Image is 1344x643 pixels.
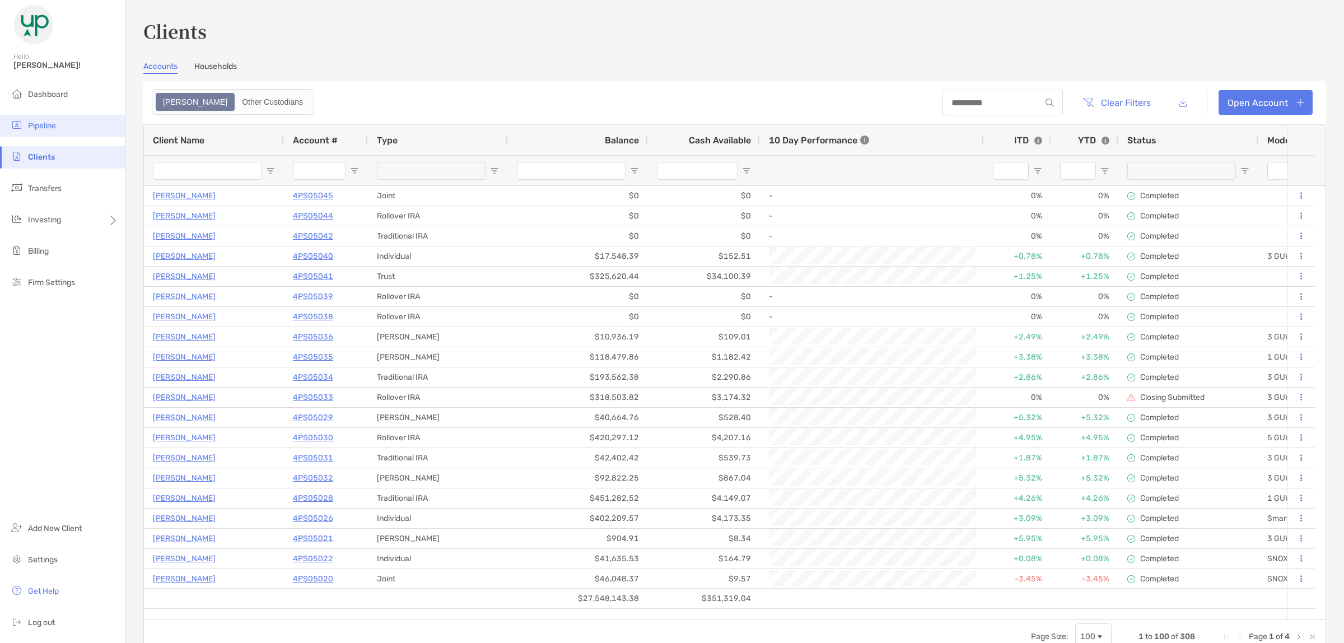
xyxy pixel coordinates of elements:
[293,330,333,344] p: 4PS05036
[508,206,648,226] div: $0
[508,388,648,407] div: $318,503.82
[153,310,216,324] a: [PERSON_NAME]
[194,62,237,74] a: Households
[648,448,760,468] div: $539.73
[293,189,333,203] a: 4PS05045
[648,569,760,589] div: $9.57
[1127,575,1135,583] img: complete icon
[508,287,648,306] div: $0
[368,246,508,266] div: Individual
[1127,192,1135,200] img: complete icon
[293,209,333,223] a: 4PS05044
[153,431,216,445] a: [PERSON_NAME]
[153,491,216,505] a: [PERSON_NAME]
[984,267,1051,286] div: +1.25%
[648,488,760,508] div: $4,149.07
[368,267,508,286] div: Trust
[984,428,1051,448] div: +4.95%
[1127,253,1135,260] img: complete icon
[377,135,398,146] span: Type
[13,60,118,70] span: [PERSON_NAME]!
[1127,495,1135,502] img: complete icon
[368,206,508,226] div: Rollover IRA
[153,572,216,586] a: [PERSON_NAME]
[10,584,24,597] img: get-help icon
[293,411,333,425] a: 4PS05029
[153,135,204,146] span: Client Name
[28,184,62,193] span: Transfers
[153,290,216,304] p: [PERSON_NAME]
[984,367,1051,387] div: +2.86%
[153,390,216,404] a: [PERSON_NAME]
[984,307,1051,327] div: 0%
[293,572,333,586] a: 4PS05020
[28,555,58,565] span: Settings
[1127,313,1135,321] img: complete icon
[1308,632,1317,641] div: Last Page
[293,491,333,505] p: 4PS05028
[769,207,975,225] div: -
[508,509,648,528] div: $402,209.57
[293,471,333,485] p: 4PS05032
[1127,394,1135,402] img: closing submitted icon
[1127,353,1135,361] img: complete icon
[1051,529,1118,548] div: +5.95%
[10,212,24,226] img: investing icon
[984,186,1051,206] div: 0%
[1051,347,1118,367] div: +3.38%
[648,509,760,528] div: $4,173.35
[1051,509,1118,528] div: +3.09%
[648,428,760,448] div: $4,207.16
[1051,488,1118,508] div: +4.26%
[508,468,648,488] div: $92,822.25
[293,350,333,364] a: 4PS05035
[28,152,55,162] span: Clients
[368,307,508,327] div: Rollover IRA
[1127,434,1135,442] img: complete icon
[153,471,216,485] a: [PERSON_NAME]
[630,166,639,175] button: Open Filter Menu
[648,367,760,387] div: $2,290.86
[1051,267,1118,286] div: +1.25%
[368,186,508,206] div: Joint
[1078,135,1109,146] div: YTD
[293,229,333,243] p: 4PS05042
[10,87,24,100] img: dashboard icon
[153,209,216,223] a: [PERSON_NAME]
[1060,162,1096,180] input: YTD Filter Input
[368,287,508,306] div: Rollover IRA
[605,135,639,146] span: Balance
[368,509,508,528] div: Individual
[648,327,760,347] div: $109.01
[293,370,333,384] a: 4PS05034
[143,18,1326,44] h3: Clients
[28,246,49,256] span: Billing
[1127,515,1135,523] img: complete icon
[1127,135,1156,146] span: Status
[28,524,82,533] span: Add New Client
[508,307,648,327] div: $0
[984,388,1051,407] div: 0%
[508,448,648,468] div: $42,402.42
[293,310,333,324] a: 4PS05038
[648,186,760,206] div: $0
[152,89,314,115] div: segmented control
[153,189,216,203] p: [PERSON_NAME]
[508,327,648,347] div: $10,936.19
[1140,473,1179,483] p: Completed
[1140,534,1179,543] p: Completed
[1140,393,1205,402] p: Closing Submitted
[769,307,975,326] div: -
[657,162,738,180] input: Cash Available Filter Input
[648,347,760,367] div: $1,182.42
[368,367,508,387] div: Traditional IRA
[293,451,333,465] a: 4PS05031
[293,269,333,283] a: 4PS05041
[648,388,760,407] div: $3,174.32
[10,615,24,628] img: logout icon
